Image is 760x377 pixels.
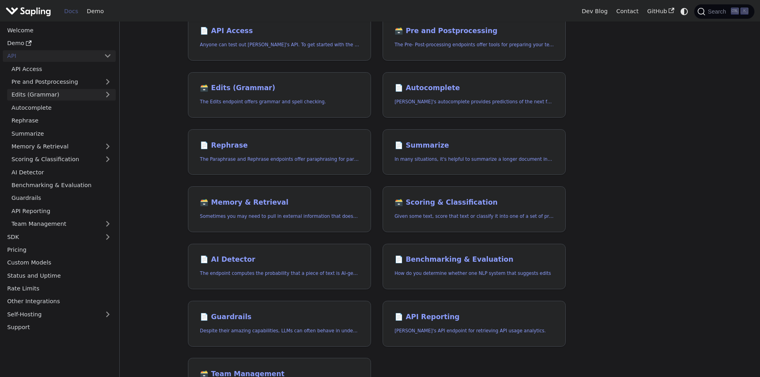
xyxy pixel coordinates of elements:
[3,296,116,307] a: Other Integrations
[83,5,108,18] a: Demo
[200,84,359,93] h2: Edits (Grammar)
[3,308,116,320] a: Self-Hosting
[395,313,554,322] h2: API Reporting
[188,72,371,118] a: 🗃️ Edits (Grammar)The Edits endpoint offers grammar and spell checking.
[7,154,116,165] a: Scoring & Classification
[7,205,116,217] a: API Reporting
[395,270,554,277] p: How do you determine whether one NLP system that suggests edits
[100,231,116,243] button: Expand sidebar category 'SDK'
[395,213,554,220] p: Given some text, score that text or classify it into one of a set of pre-specified categories.
[7,180,116,191] a: Benchmarking & Evaluation
[200,141,359,150] h2: Rephrase
[705,8,731,15] span: Search
[7,76,116,88] a: Pre and Postprocessing
[612,5,643,18] a: Contact
[3,50,100,62] a: API
[694,4,754,19] button: Search (Ctrl+K)
[3,38,116,49] a: Demo
[395,98,554,106] p: Sapling's autocomplete provides predictions of the next few characters or words
[3,283,116,294] a: Rate Limits
[395,141,554,150] h2: Summarize
[188,15,371,61] a: 📄️ API AccessAnyone can test out [PERSON_NAME]'s API. To get started with the API, simply:
[3,244,116,256] a: Pricing
[7,115,116,126] a: Rephrase
[395,84,554,93] h2: Autocomplete
[383,15,566,61] a: 🗃️ Pre and PostprocessingThe Pre- Post-processing endpoints offer tools for preparing your text d...
[200,27,359,36] h2: API Access
[395,27,554,36] h2: Pre and Postprocessing
[200,313,359,322] h2: Guardrails
[643,5,678,18] a: GitHub
[200,255,359,264] h2: AI Detector
[188,244,371,290] a: 📄️ AI DetectorThe endpoint computes the probability that a piece of text is AI-generated,
[60,5,83,18] a: Docs
[7,192,116,204] a: Guardrails
[200,41,359,49] p: Anyone can test out Sapling's API. To get started with the API, simply:
[7,89,116,101] a: Edits (Grammar)
[740,8,748,15] kbd: K
[7,166,116,178] a: AI Detector
[200,98,359,106] p: The Edits endpoint offers grammar and spell checking.
[188,186,371,232] a: 🗃️ Memory & RetrievalSometimes you may need to pull in external information that doesn't fit in t...
[7,218,116,230] a: Team Management
[7,128,116,139] a: Summarize
[188,301,371,347] a: 📄️ GuardrailsDespite their amazing capabilities, LLMs can often behave in undesired
[3,257,116,268] a: Custom Models
[100,50,116,62] button: Collapse sidebar category 'API'
[383,301,566,347] a: 📄️ API Reporting[PERSON_NAME]'s API endpoint for retrieving API usage analytics.
[7,141,116,152] a: Memory & Retrieval
[395,41,554,49] p: The Pre- Post-processing endpoints offer tools for preparing your text data for ingestation as we...
[577,5,612,18] a: Dev Blog
[6,6,54,17] a: Sapling.ai
[383,186,566,232] a: 🗃️ Scoring & ClassificationGiven some text, score that text or classify it into one of a set of p...
[200,156,359,163] p: The Paraphrase and Rephrase endpoints offer paraphrasing for particular styles.
[200,327,359,335] p: Despite their amazing capabilities, LLMs can often behave in undesired
[3,322,116,333] a: Support
[188,129,371,175] a: 📄️ RephraseThe Paraphrase and Rephrase endpoints offer paraphrasing for particular styles.
[7,102,116,113] a: Autocomplete
[3,270,116,281] a: Status and Uptime
[383,129,566,175] a: 📄️ SummarizeIn many situations, it's helpful to summarize a longer document into a shorter, more ...
[200,270,359,277] p: The endpoint computes the probability that a piece of text is AI-generated,
[395,156,554,163] p: In many situations, it's helpful to summarize a longer document into a shorter, more easily diges...
[3,231,100,243] a: SDK
[200,213,359,220] p: Sometimes you may need to pull in external information that doesn't fit in the context size of an...
[383,244,566,290] a: 📄️ Benchmarking & EvaluationHow do you determine whether one NLP system that suggests edits
[395,198,554,207] h2: Scoring & Classification
[395,255,554,264] h2: Benchmarking & Evaluation
[679,6,690,17] button: Switch between dark and light mode (currently system mode)
[7,63,116,75] a: API Access
[383,72,566,118] a: 📄️ Autocomplete[PERSON_NAME]'s autocomplete provides predictions of the next few characters or words
[3,24,116,36] a: Welcome
[6,6,51,17] img: Sapling.ai
[200,198,359,207] h2: Memory & Retrieval
[395,327,554,335] p: Sapling's API endpoint for retrieving API usage analytics.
